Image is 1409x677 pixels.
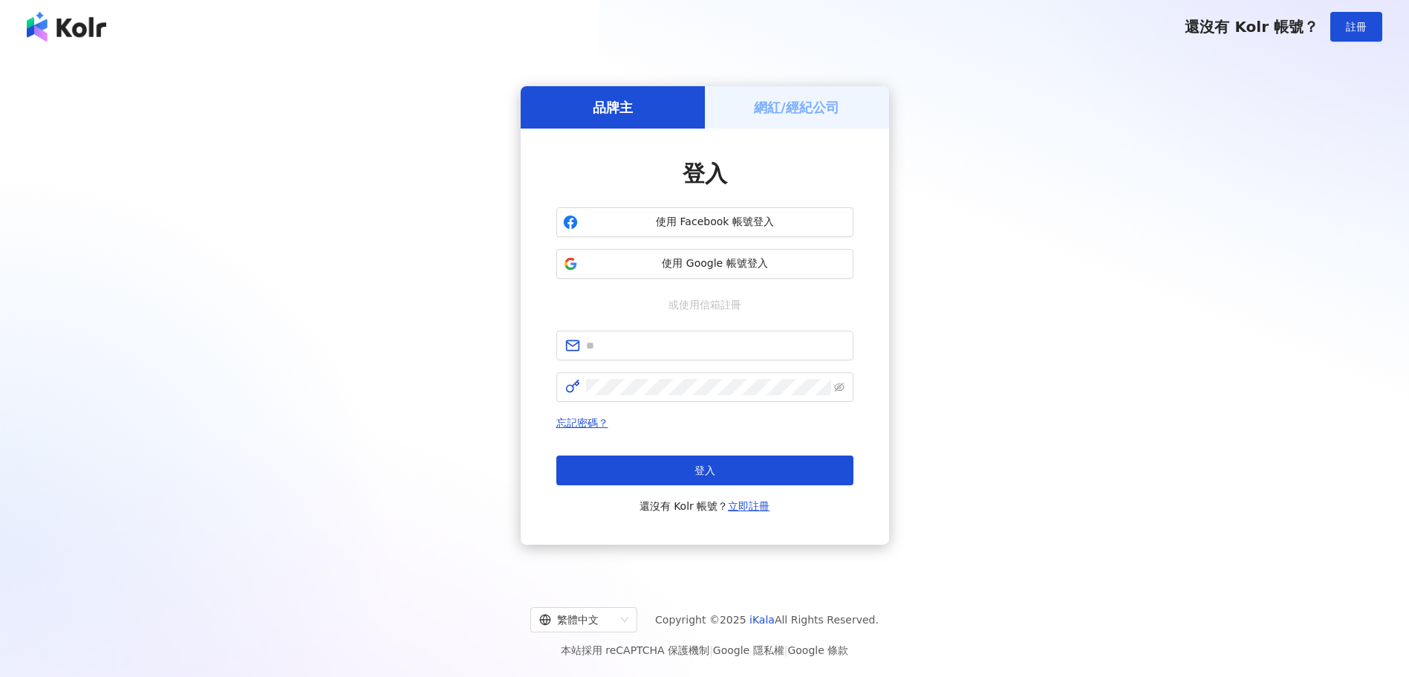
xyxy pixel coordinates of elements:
[754,98,839,117] h5: 網紅/經紀公司
[784,644,788,656] span: |
[640,497,770,515] span: 還沒有 Kolr 帳號？
[561,641,848,659] span: 本站採用 reCAPTCHA 保護機制
[556,417,608,429] a: 忘記密碼？
[27,12,106,42] img: logo
[683,161,727,187] span: 登入
[658,297,752,313] span: 或使用信箱註冊
[584,215,847,230] span: 使用 Facebook 帳號登入
[584,256,847,271] span: 使用 Google 帳號登入
[694,464,715,476] span: 登入
[713,644,784,656] a: Google 隱私權
[556,207,853,237] button: 使用 Facebook 帳號登入
[1346,21,1367,33] span: 註冊
[709,644,713,656] span: |
[539,608,615,632] div: 繁體中文
[749,614,775,626] a: iKala
[655,611,879,629] span: Copyright © 2025 All Rights Reserved.
[593,98,633,117] h5: 品牌主
[556,249,853,279] button: 使用 Google 帳號登入
[787,644,848,656] a: Google 條款
[1185,18,1318,36] span: 還沒有 Kolr 帳號？
[556,456,853,485] button: 登入
[728,500,769,512] a: 立即註冊
[1330,12,1382,42] button: 註冊
[834,382,845,392] span: eye-invisible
